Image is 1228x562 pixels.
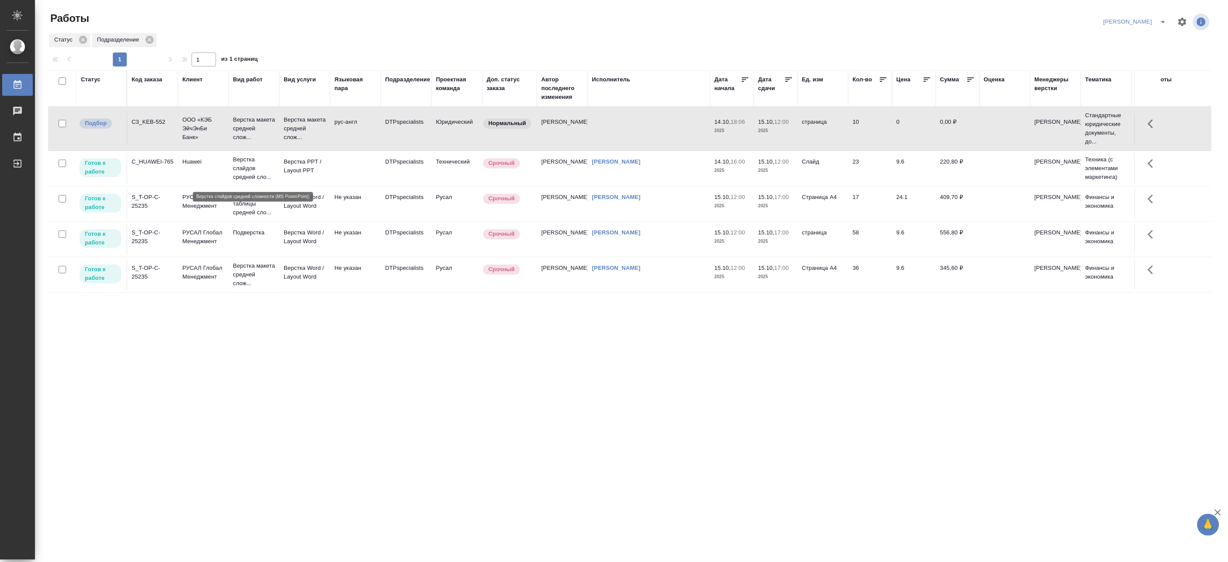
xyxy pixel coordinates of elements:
p: Готов к работе [85,230,116,247]
p: 2025 [758,237,793,246]
td: 9.6 [892,153,936,184]
td: 9.6 [892,259,936,290]
p: 18:06 [731,119,745,125]
p: Техника (с элементами маркетинга) [1085,155,1127,182]
div: Вид работ [233,75,263,84]
p: Срочный [488,194,515,203]
td: [PERSON_NAME] [537,113,588,144]
td: Не указан [330,259,381,290]
p: Финансы и экономика [1085,193,1127,210]
p: 15.10, [758,265,774,271]
div: Менеджеры верстки [1035,75,1077,93]
div: Исполнитель может приступить к работе [79,157,122,178]
p: Готов к работе [85,265,116,283]
p: [PERSON_NAME] [1035,264,1077,272]
td: DTPspecialists [381,224,432,255]
td: 17 [848,188,892,219]
td: [PERSON_NAME] [537,153,588,184]
td: Технический [432,153,482,184]
div: Исполнитель может приступить к работе [79,228,122,249]
p: РУСАЛ Глобал Менеджмент [182,228,224,246]
div: Сумма [940,75,959,84]
div: Статус [49,33,90,47]
div: Цена [897,75,911,84]
div: Тематика [1085,75,1112,84]
td: 10 [848,113,892,144]
p: Верстка таблицы средней сло... [233,191,275,217]
p: Стандартные юридические документы, до... [1085,111,1127,146]
p: 15.10, [715,229,731,236]
td: Не указан [330,224,381,255]
button: Здесь прячутся важные кнопки [1143,259,1164,280]
div: Оценка [984,75,1005,84]
div: Дата сдачи [758,75,785,93]
p: Верстка Word / Layout Word [284,193,326,210]
p: Подверстка [233,228,275,237]
a: [PERSON_NAME] [592,194,641,200]
p: 2025 [715,272,750,281]
td: Страница А4 [798,259,848,290]
span: Работы [48,11,89,25]
div: Ед. изм [802,75,823,84]
button: Здесь прячутся важные кнопки [1143,224,1164,245]
p: Финансы и экономика [1085,228,1127,246]
p: 2025 [758,202,793,210]
p: 15.10, [758,119,774,125]
a: [PERSON_NAME] [592,265,641,271]
td: 58 [848,224,892,255]
td: 556,80 ₽ [936,224,980,255]
td: Русал [432,259,482,290]
td: Русал [432,224,482,255]
td: 220,80 ₽ [936,153,980,184]
div: Кол-во [853,75,872,84]
td: страница [798,113,848,144]
td: Юридический [432,113,482,144]
td: DTPspecialists [381,259,432,290]
button: Здесь прячутся важные кнопки [1143,153,1164,174]
p: Верстка макета средней слож... [233,115,275,142]
div: S_T-OP-C-25235 [132,264,174,281]
a: [PERSON_NAME] [592,158,641,165]
p: [PERSON_NAME] [1035,193,1077,202]
div: Исполнитель может приступить к работе [79,264,122,284]
p: Статус [54,35,76,44]
p: 12:00 [731,229,745,236]
p: Huawei [182,157,224,166]
td: рус-англ [330,113,381,144]
p: Верстка Word / Layout Word [284,264,326,281]
p: 2025 [758,272,793,281]
td: 345,60 ₽ [936,259,980,290]
span: Посмотреть информацию [1193,14,1211,30]
p: РУСАЛ Глобал Менеджмент [182,264,224,281]
p: Финансы и экономика [1085,264,1127,281]
td: Страница А4 [798,188,848,219]
div: Статус [81,75,101,84]
p: Срочный [488,230,515,238]
p: Верстка макета средней слож... [233,262,275,288]
p: 17:00 [774,194,789,200]
div: Дата начала [715,75,741,93]
span: 🙏 [1201,516,1216,534]
td: 9.6 [892,224,936,255]
button: Здесь прячутся важные кнопки [1143,113,1164,134]
p: Верстка PPT / Layout PPT [284,157,326,175]
p: Срочный [488,159,515,168]
div: Исполнитель может приступить к работе [79,193,122,213]
div: S_T-OP-C-25235 [132,193,174,210]
p: Готов к работе [85,159,116,176]
div: Языковая пара [335,75,377,93]
td: страница [798,224,848,255]
div: Можно подбирать исполнителей [79,118,122,129]
p: 2025 [758,166,793,175]
div: C_HUAWEI-765 [132,157,174,166]
td: 409,70 ₽ [936,188,980,219]
div: split button [1101,15,1172,29]
p: РУСАЛ Глобал Менеджмент [182,193,224,210]
span: из 1 страниц [221,54,258,66]
p: 16:00 [731,158,745,165]
div: Доп. статус заказа [487,75,533,93]
td: Русал [432,188,482,219]
p: 17:00 [774,229,789,236]
span: Настроить таблицу [1172,11,1193,32]
td: 24.1 [892,188,936,219]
